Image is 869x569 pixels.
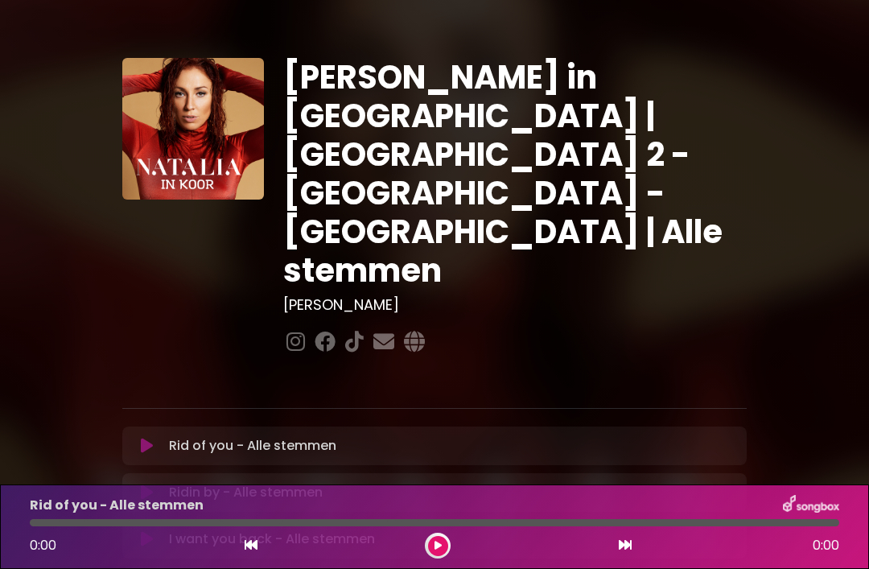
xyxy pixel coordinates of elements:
p: Rid of you - Alle stemmen [169,436,336,456]
p: Rid of you - Alle stemmen [30,496,204,515]
span: 0:00 [30,536,56,555]
p: Ridin by - Alle stemmen [169,483,323,502]
img: YTVS25JmS9CLUqXqkEhs [122,58,264,200]
h1: [PERSON_NAME] in [GEOGRAPHIC_DATA] | [GEOGRAPHIC_DATA] 2 - [GEOGRAPHIC_DATA] - [GEOGRAPHIC_DATA] ... [283,58,747,290]
h3: [PERSON_NAME] [283,296,747,314]
img: songbox-logo-white.png [783,495,839,516]
span: 0:00 [813,536,839,555]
